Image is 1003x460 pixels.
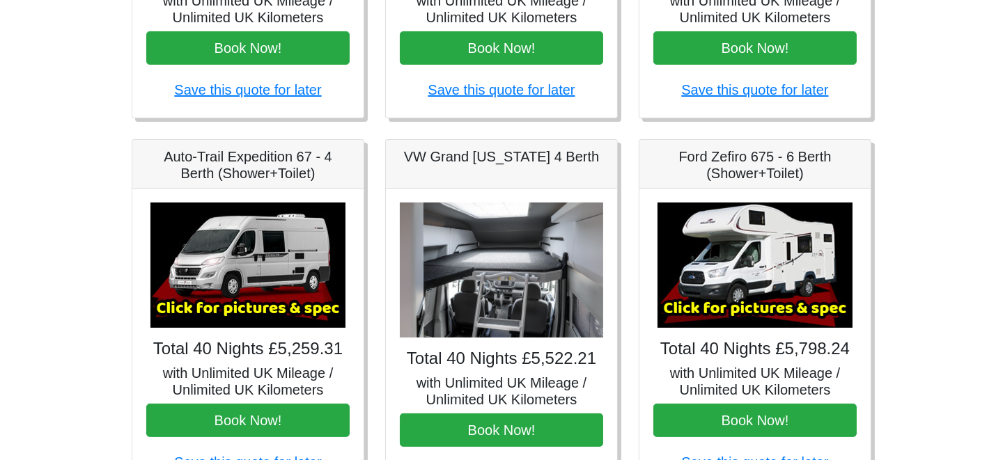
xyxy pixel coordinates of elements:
[428,82,575,97] a: Save this quote for later
[400,349,603,369] h4: Total 40 Nights £5,522.21
[400,203,603,338] img: VW Grand California 4 Berth
[681,82,828,97] a: Save this quote for later
[400,31,603,65] button: Book Now!
[146,148,350,182] h5: Auto-Trail Expedition 67 - 4 Berth (Shower+Toilet)
[653,404,857,437] button: Book Now!
[146,31,350,65] button: Book Now!
[174,82,321,97] a: Save this quote for later
[400,148,603,165] h5: VW Grand [US_STATE] 4 Berth
[400,374,603,408] h5: with Unlimited UK Mileage / Unlimited UK Kilometers
[150,203,345,328] img: Auto-Trail Expedition 67 - 4 Berth (Shower+Toilet)
[653,365,857,398] h5: with Unlimited UK Mileage / Unlimited UK Kilometers
[658,203,853,328] img: Ford Zefiro 675 - 6 Berth (Shower+Toilet)
[653,31,857,65] button: Book Now!
[400,413,603,447] button: Book Now!
[146,365,350,398] h5: with Unlimited UK Mileage / Unlimited UK Kilometers
[653,339,857,359] h4: Total 40 Nights £5,798.24
[146,404,350,437] button: Book Now!
[653,148,857,182] h5: Ford Zefiro 675 - 6 Berth (Shower+Toilet)
[146,339,350,359] h4: Total 40 Nights £5,259.31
